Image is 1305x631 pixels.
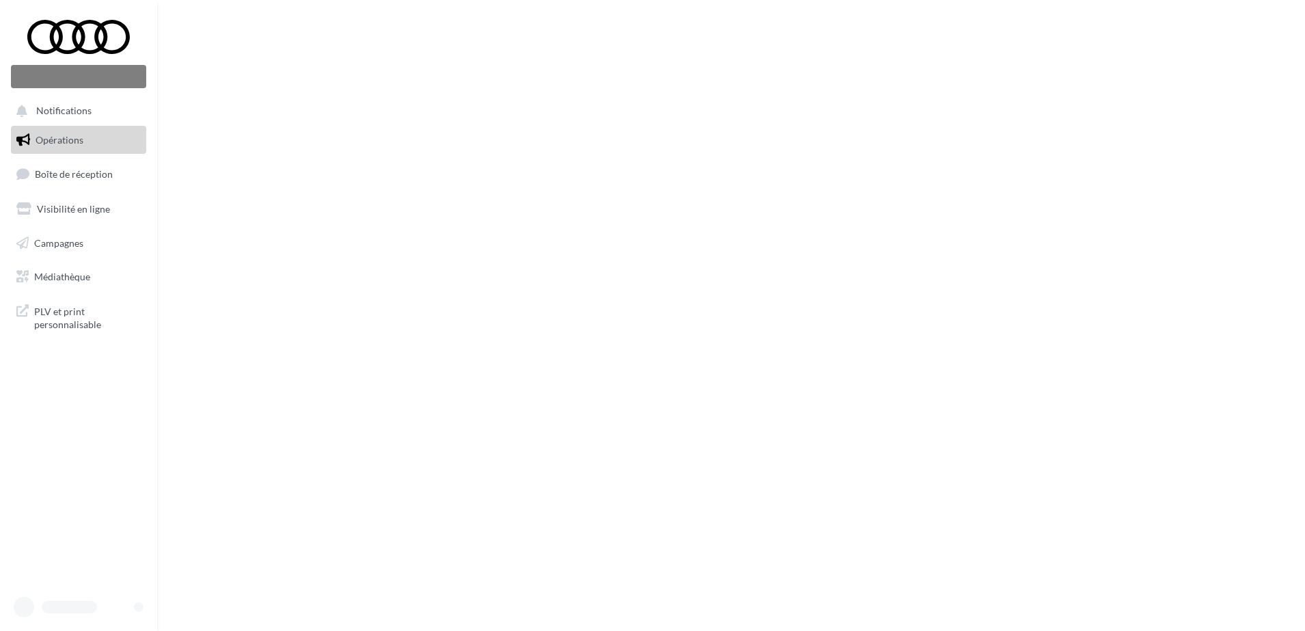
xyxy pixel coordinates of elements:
a: Campagnes [8,229,149,258]
span: Opérations [36,134,83,146]
div: Nouvelle campagne [11,65,146,88]
span: Notifications [36,105,92,117]
a: Boîte de réception [8,159,149,189]
span: Campagnes [34,237,83,248]
span: Visibilité en ligne [37,203,110,215]
a: PLV et print personnalisable [8,297,149,337]
span: PLV et print personnalisable [34,302,141,332]
span: Médiathèque [34,271,90,282]
a: Opérations [8,126,149,155]
a: Médiathèque [8,263,149,291]
span: Boîte de réception [35,168,113,180]
a: Visibilité en ligne [8,195,149,224]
